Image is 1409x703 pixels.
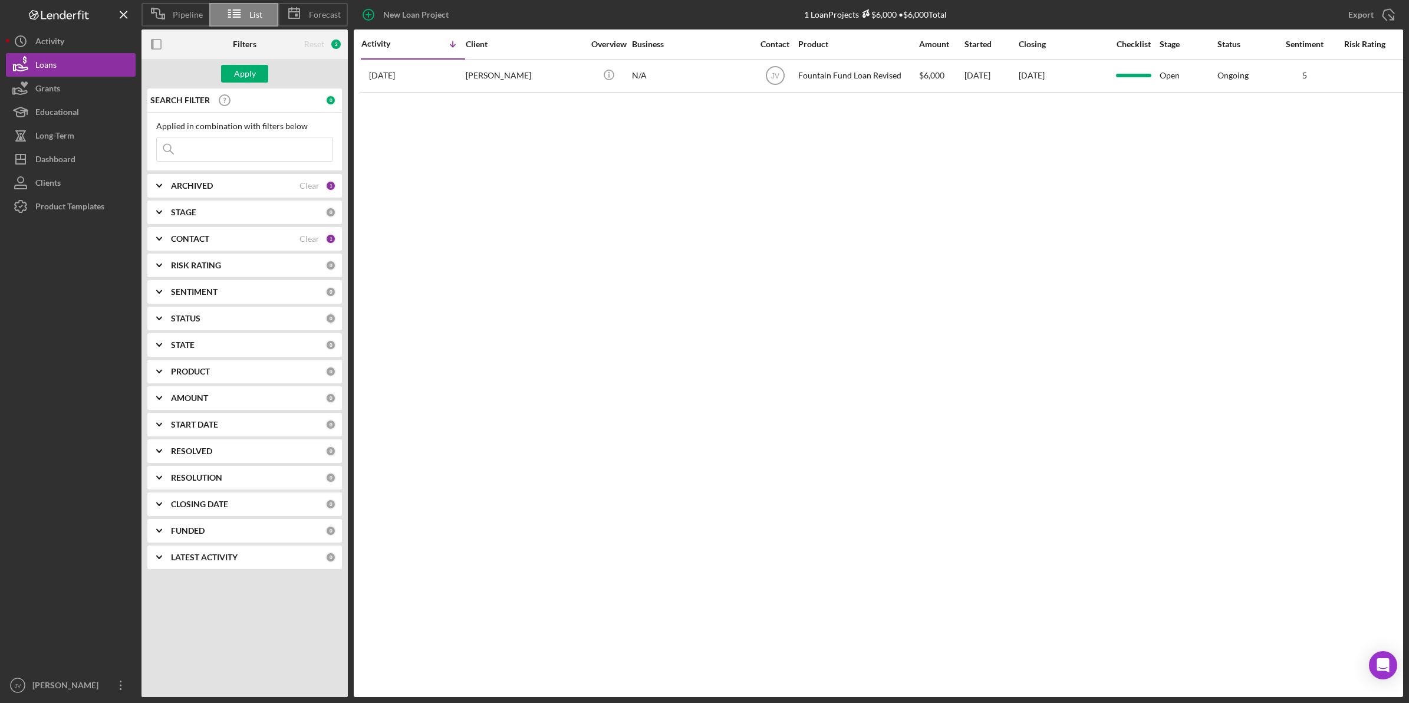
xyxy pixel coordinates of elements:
div: Business [632,40,750,49]
b: RISK RATING [171,261,221,270]
div: 0 [325,499,336,510]
div: Open Intercom Messenger [1369,651,1397,679]
b: PRODUCT [171,367,210,376]
b: CLOSING DATE [171,500,228,509]
div: N/A [632,60,750,91]
text: JV [771,72,779,80]
div: Sentiment [1275,40,1334,49]
div: Grants [35,77,60,103]
b: STAGE [171,208,196,217]
div: Loans [35,53,57,80]
b: STATUS [171,314,200,323]
b: AMOUNT [171,393,208,403]
time: [DATE] [1019,70,1045,80]
button: Clients [6,171,136,195]
button: Grants [6,77,136,100]
div: 0 [325,525,336,536]
div: Overview [587,40,631,49]
span: List [249,10,262,19]
div: 0 [325,95,336,106]
div: 0 [325,207,336,218]
div: Closing [1019,40,1107,49]
div: Activity [361,39,413,48]
div: Clear [299,181,320,190]
div: Checklist [1108,40,1158,49]
div: Export [1348,3,1374,27]
div: Dashboard [35,147,75,174]
span: Pipeline [173,10,203,19]
button: JV[PERSON_NAME] [6,674,136,697]
b: CONTACT [171,234,209,244]
div: 2 [330,38,342,50]
div: Apply [234,65,256,83]
div: Activity [35,29,64,56]
text: JV [14,682,21,689]
div: Educational [35,100,79,127]
span: $6,000 [919,70,944,80]
div: Clients [35,171,61,198]
div: 0 [325,340,336,350]
b: START DATE [171,420,218,429]
button: Export [1336,3,1403,27]
b: SENTIMENT [171,287,218,297]
div: Fountain Fund Loan Revised [798,60,916,91]
div: Stage [1160,40,1216,49]
div: 0 [325,446,336,456]
b: STATE [171,340,195,350]
div: 0 [325,552,336,563]
b: Filters [233,40,256,49]
div: Applied in combination with filters below [156,121,333,131]
button: Long-Term [6,124,136,147]
div: 0 [325,419,336,430]
div: 1 [325,180,336,191]
span: Forecast [309,10,341,19]
div: 1 [325,234,336,244]
div: Status [1217,40,1274,49]
div: 0 [325,260,336,271]
div: Client [466,40,584,49]
div: [DATE] [964,60,1018,91]
b: RESOLUTION [171,473,222,482]
time: 2025-06-21 16:28 [369,71,395,80]
div: Long-Term [35,124,74,150]
div: $6,000 [859,9,897,19]
div: 0 [325,393,336,403]
div: Amount [919,40,963,49]
div: Product Templates [35,195,104,221]
div: 0 [325,366,336,377]
button: Dashboard [6,147,136,171]
div: Open [1160,60,1216,91]
div: Started [964,40,1018,49]
div: Clear [299,234,320,244]
b: ARCHIVED [171,181,213,190]
button: Activity [6,29,136,53]
b: LATEST ACTIVITY [171,553,238,562]
div: 0 [325,287,336,297]
div: Risk Rating [1335,40,1394,49]
div: Reset [304,40,324,49]
button: Apply [221,65,268,83]
div: 0 [325,313,336,324]
div: New Loan Project [383,3,449,27]
div: [PERSON_NAME] [29,674,106,700]
div: 0 [325,472,336,483]
button: Product Templates [6,195,136,218]
div: Product [798,40,916,49]
div: Ongoing [1217,71,1249,80]
button: New Loan Project [354,3,460,27]
b: FUNDED [171,526,205,536]
button: Educational [6,100,136,124]
div: Contact [753,40,797,49]
button: Loans [6,53,136,77]
div: 5 [1275,71,1334,80]
b: SEARCH FILTER [150,96,210,105]
b: RESOLVED [171,446,212,456]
